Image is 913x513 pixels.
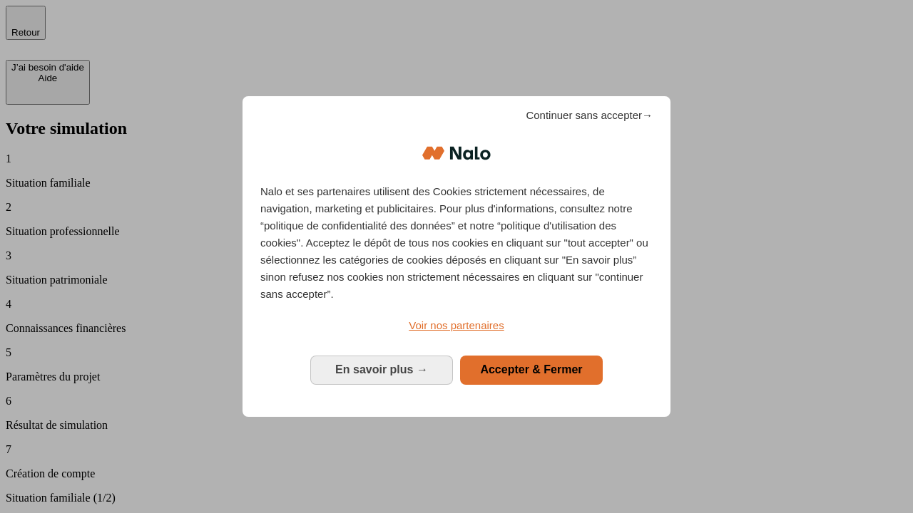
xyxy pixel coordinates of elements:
span: Voir nos partenaires [409,319,504,331]
a: Voir nos partenaires [260,317,653,334]
span: En savoir plus → [335,363,428,375]
button: Accepter & Fermer: Accepter notre traitement des données et fermer [460,356,603,384]
img: Logo [422,132,491,175]
button: En savoir plus: Configurer vos consentements [310,356,453,384]
span: Accepter & Fermer [480,363,582,375]
div: Bienvenue chez Nalo Gestion du consentement [243,96,670,416]
p: Nalo et ses partenaires utilisent des Cookies strictement nécessaires, de navigation, marketing e... [260,183,653,303]
span: Continuer sans accepter→ [526,107,653,124]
